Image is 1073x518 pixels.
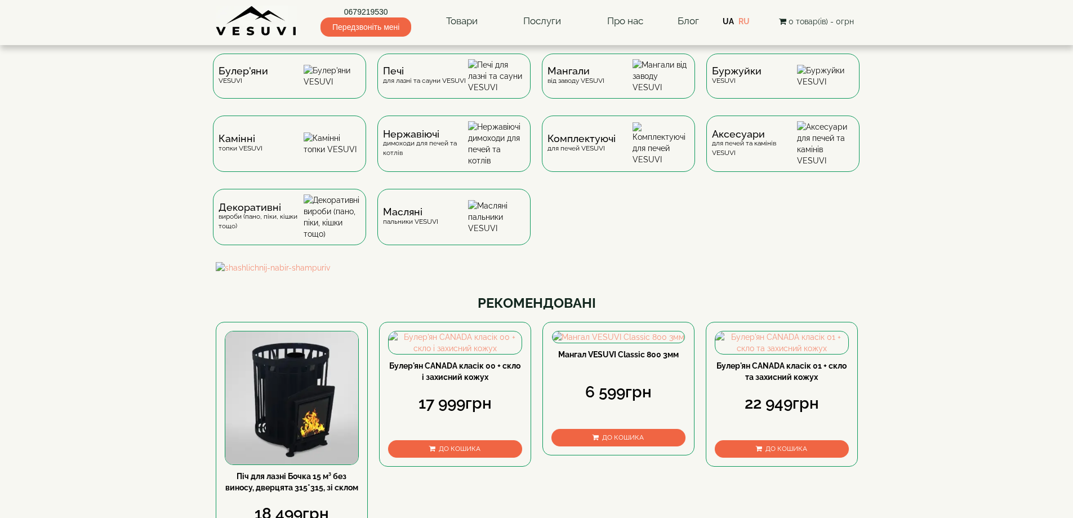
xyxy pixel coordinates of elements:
[372,189,536,262] a: Масляніпальники VESUVI Масляні пальники VESUVI
[320,17,411,37] span: Передзвоніть мені
[383,130,468,158] div: димоходи для печей та котлів
[512,8,572,34] a: Послуги
[547,67,604,76] span: Мангали
[383,67,466,85] div: для лазні та сауни VESUVI
[551,429,685,446] button: До кошика
[596,8,655,34] a: Про нас
[558,350,679,359] a: Мангал VESUVI Classic 800 3мм
[633,59,689,93] img: Мангали від заводу VESUVI
[701,54,865,116] a: БуржуйкиVESUVI Буржуйки VESUVI
[468,59,525,93] img: Печі для лазні та сауни VESUVI
[216,262,858,273] img: shashlichnij-nabir-shampuriv
[553,331,684,343] img: Мангал VESUVI Classic 800 3мм
[383,67,466,76] span: Печі
[219,67,268,85] div: VESUVI
[207,54,372,116] a: Булер'яниVESUVI Булер'яни VESUVI
[712,67,762,85] div: VESUVI
[383,207,438,216] span: Масляні
[701,116,865,189] a: Аксесуаридля печей та камінів VESUVI Аксесуари для печей та камінів VESUVI
[633,122,689,165] img: Комплектуючі для печей VESUVI
[536,116,701,189] a: Комплектуючідля печей VESUVI Комплектуючі для печей VESUVI
[602,433,644,441] span: До кошика
[536,54,701,116] a: Мангаливід заводу VESUVI Мангали від заводу VESUVI
[219,203,304,231] div: вироби (пано, піки, кішки тощо)
[207,189,372,262] a: Декоративнівироби (пано, піки, кішки тощо) Декоративні вироби (пано, піки, кішки тощо)
[468,200,525,234] img: Масляні пальники VESUVI
[547,134,616,153] div: для печей VESUVI
[712,130,797,139] span: Аксесуари
[219,203,304,212] span: Декоративні
[219,134,262,153] div: топки VESUVI
[547,67,604,85] div: від заводу VESUVI
[797,65,854,87] img: Буржуйки VESUVI
[712,67,762,76] span: Буржуйки
[320,6,411,17] a: 0679219530
[388,440,522,458] button: До кошика
[304,194,360,240] img: Декоративні вироби (пано, піки, кішки тощо)
[547,134,616,143] span: Комплектуючі
[219,134,262,143] span: Камінні
[304,132,360,155] img: Камінні топки VESUVI
[765,445,807,453] span: До кошика
[678,15,699,26] a: Блог
[738,17,750,26] a: RU
[383,207,438,226] div: пальники VESUVI
[225,472,358,492] a: Піч для лазні Бочка 15 м³ без виносу, дверцята 315*315, зі склом
[715,440,849,458] button: До кошика
[716,361,847,382] a: Булер'ян CANADA класік 01 + скло та захисний кожух
[383,130,468,139] span: Нержавіючі
[715,392,849,415] div: 22 949грн
[789,17,854,26] span: 0 товар(ів) - 0грн
[712,130,797,158] div: для печей та камінів VESUVI
[372,116,536,189] a: Нержавіючідимоходи для печей та котлів Нержавіючі димоходи для печей та котлів
[723,17,734,26] a: UA
[372,54,536,116] a: Печідля лазні та сауни VESUVI Печі для лазні та сауни VESUVI
[388,392,522,415] div: 17 999грн
[219,67,268,76] span: Булер'яни
[797,121,854,166] img: Аксесуари для печей та камінів VESUVI
[468,121,525,166] img: Нержавіючі димоходи для печей та котлів
[551,381,685,404] div: 6 599грн
[439,445,480,453] span: До кошика
[207,116,372,189] a: Каміннітопки VESUVI Камінні топки VESUVI
[389,331,522,354] img: Булер'ян CANADA класік 00 + скло і захисний кожух
[776,15,857,28] button: 0 товар(ів) - 0грн
[216,6,297,37] img: Завод VESUVI
[389,361,520,382] a: Булер'ян CANADA класік 00 + скло і захисний кожух
[225,331,358,464] img: Піч для лазні Бочка 15 м³ без виносу, дверцята 315*315, зі склом
[435,8,489,34] a: Товари
[304,65,360,87] img: Булер'яни VESUVI
[715,331,848,354] img: Булер'ян CANADA класік 01 + скло та захисний кожух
